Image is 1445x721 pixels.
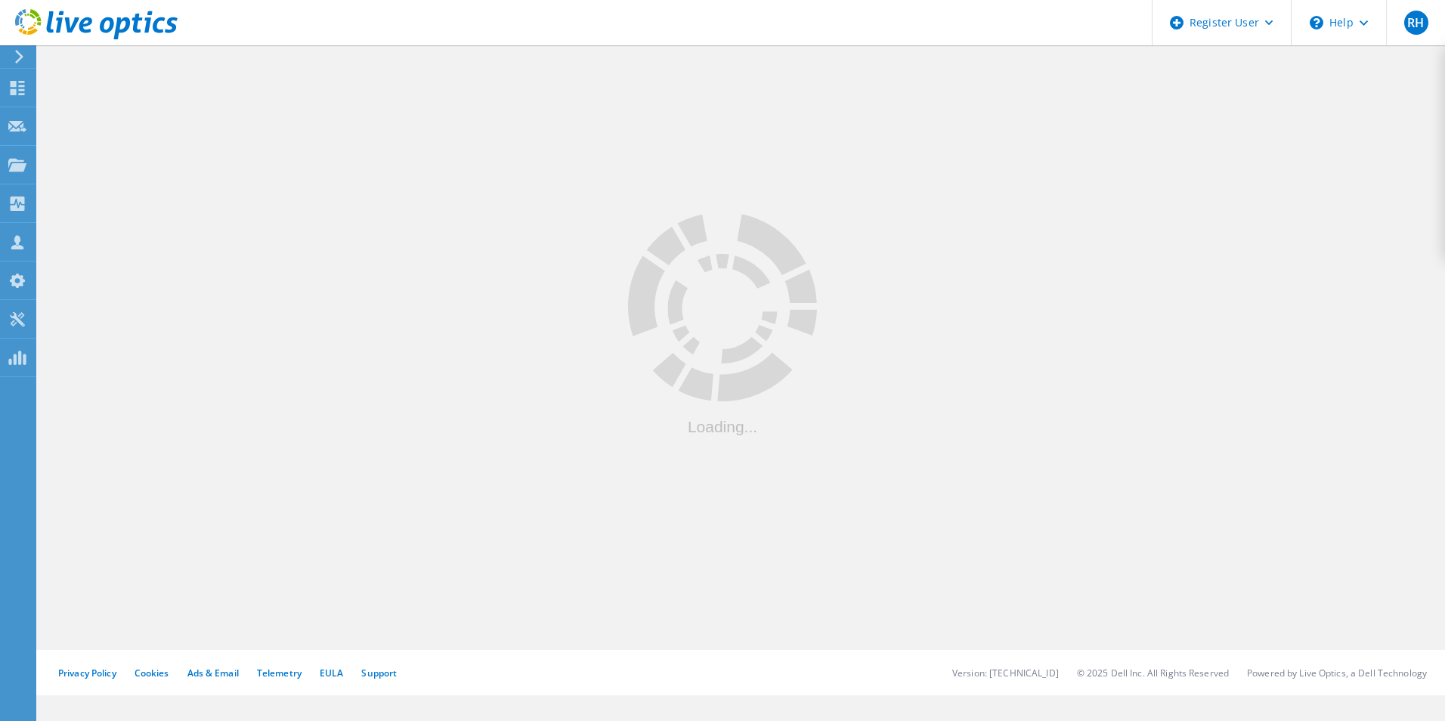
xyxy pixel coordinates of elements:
[952,667,1059,679] li: Version: [TECHNICAL_ID]
[58,667,116,679] a: Privacy Policy
[187,667,239,679] a: Ads & Email
[628,419,817,435] div: Loading...
[1247,667,1427,679] li: Powered by Live Optics, a Dell Technology
[257,667,302,679] a: Telemetry
[320,667,343,679] a: EULA
[1407,17,1424,29] span: RH
[361,667,397,679] a: Support
[135,667,169,679] a: Cookies
[15,32,178,42] a: Live Optics Dashboard
[1077,667,1229,679] li: © 2025 Dell Inc. All Rights Reserved
[1310,16,1323,29] svg: \n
